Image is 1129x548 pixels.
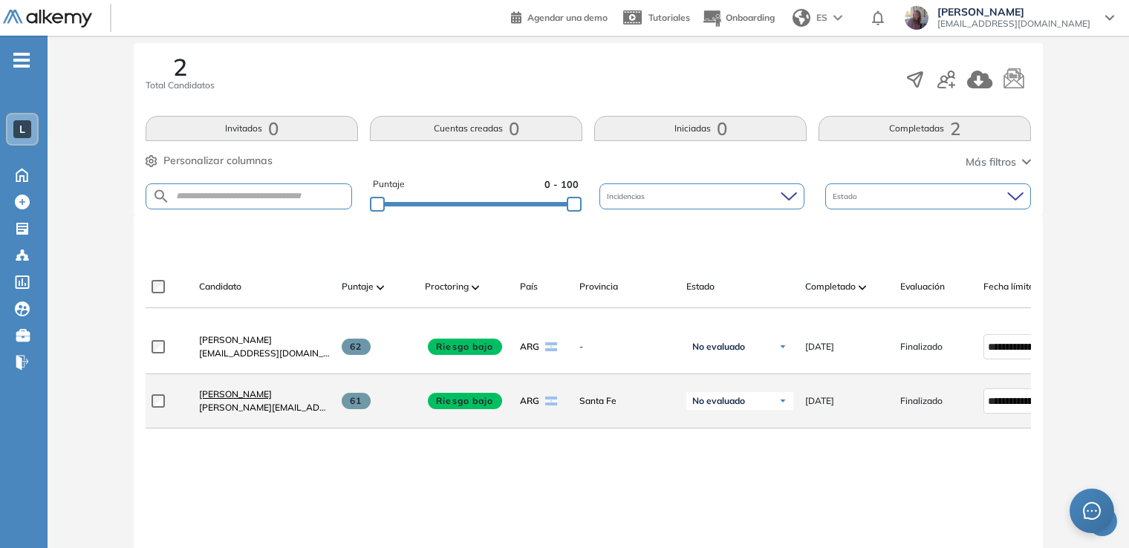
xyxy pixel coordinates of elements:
[648,12,690,23] span: Tutoriales
[686,280,715,293] span: Estado
[816,11,827,25] span: ES
[937,18,1090,30] span: [EMAIL_ADDRESS][DOMAIN_NAME]
[3,10,92,28] img: Logo
[966,154,1031,170] button: Más filtros
[19,123,25,135] span: L
[527,12,608,23] span: Agendar una demo
[199,347,330,360] span: [EMAIL_ADDRESS][DOMAIN_NAME]
[692,395,745,407] span: No evaluado
[900,394,943,408] span: Finalizado
[146,153,273,169] button: Personalizar columnas
[859,285,866,290] img: [missing "en.ARROW_ALT" translation]
[545,342,557,351] img: ARG
[778,397,787,405] img: Ícono de flecha
[428,339,502,355] span: Riesgo bajo
[373,177,405,192] span: Puntaje
[472,285,479,290] img: [missing "en.ARROW_ALT" translation]
[425,280,469,293] span: Proctoring
[607,191,648,202] span: Incidencias
[370,116,582,141] button: Cuentas creadas0
[983,280,1034,293] span: Fecha límite
[937,6,1090,18] span: [PERSON_NAME]
[163,153,273,169] span: Personalizar columnas
[778,342,787,351] img: Ícono de flecha
[199,280,241,293] span: Candidato
[199,333,330,347] a: [PERSON_NAME]
[825,183,1031,209] div: Estado
[599,183,805,209] div: Incidencias
[805,340,834,353] span: [DATE]
[702,2,775,34] button: Onboarding
[579,394,674,408] span: Santa Fe
[805,394,834,408] span: [DATE]
[199,388,272,399] span: [PERSON_NAME]
[520,280,538,293] span: País
[520,340,539,353] span: ARG
[152,187,170,206] img: SEARCH_ALT
[966,154,1016,170] span: Más filtros
[428,393,502,409] span: Riesgo bajo
[342,280,374,293] span: Puntaje
[793,9,810,27] img: world
[819,116,1031,141] button: Completadas2
[900,340,943,353] span: Finalizado
[13,59,30,62] i: -
[833,15,842,21] img: arrow
[833,191,860,202] span: Estado
[900,280,945,293] span: Evaluación
[173,55,187,79] span: 2
[342,339,371,355] span: 62
[520,394,539,408] span: ARG
[726,12,775,23] span: Onboarding
[692,341,745,353] span: No evaluado
[579,340,674,353] span: -
[579,280,618,293] span: Provincia
[199,388,330,401] a: [PERSON_NAME]
[342,393,371,409] span: 61
[544,177,579,192] span: 0 - 100
[199,401,330,414] span: [PERSON_NAME][EMAIL_ADDRESS][DOMAIN_NAME]
[146,116,358,141] button: Invitados0
[594,116,807,141] button: Iniciadas0
[1083,502,1101,520] span: message
[545,397,557,405] img: ARG
[146,79,215,92] span: Total Candidatos
[377,285,384,290] img: [missing "en.ARROW_ALT" translation]
[805,280,856,293] span: Completado
[199,334,272,345] span: [PERSON_NAME]
[511,7,608,25] a: Agendar una demo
